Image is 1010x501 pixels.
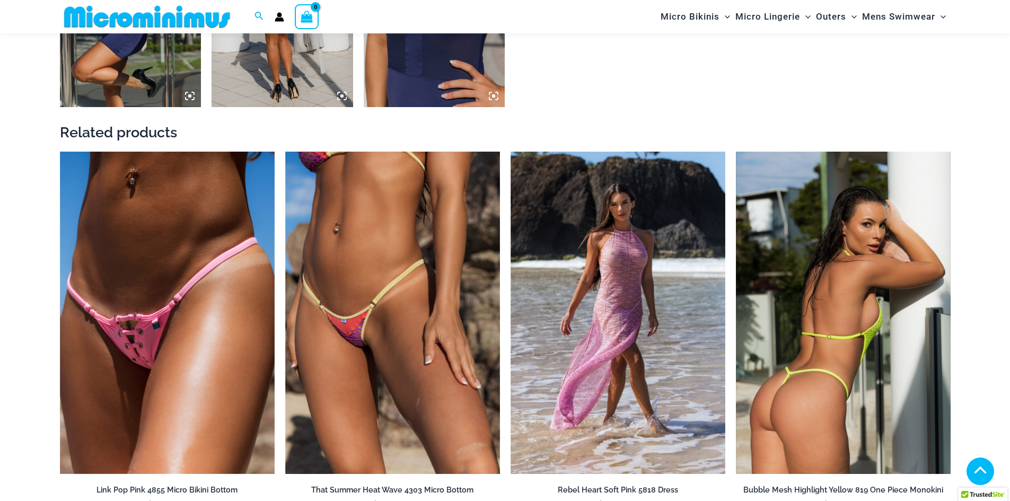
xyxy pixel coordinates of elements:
span: Micro Bikinis [661,3,719,30]
a: Search icon link [254,10,264,23]
a: Bubble Mesh Highlight Yellow 819 One Piece 02Bubble Mesh Highlight Yellow 819 One Piece 06Bubble ... [736,152,951,474]
h2: Bubble Mesh Highlight Yellow 819 One Piece Monokini [736,485,951,495]
span: Menu Toggle [719,3,730,30]
h2: That Summer Heat Wave 4303 Micro Bottom [285,485,500,495]
a: Link Pop Pink 4855 Bottom 01Link Pop Pink 3070 Top 4855 Bottom 03Link Pop Pink 3070 Top 4855 Bott... [60,152,275,474]
a: Link Pop Pink 4855 Micro Bikini Bottom [60,485,275,499]
span: Micro Lingerie [735,3,800,30]
a: OutersMenu ToggleMenu Toggle [813,3,859,30]
a: Rebel Heart Soft Pink 5818 Dress 01Rebel Heart Soft Pink 5818 Dress 04Rebel Heart Soft Pink 5818 ... [511,152,725,474]
h2: Related products [60,123,951,142]
img: Rebel Heart Soft Pink 5818 Dress 01 [511,152,725,474]
h2: Link Pop Pink 4855 Micro Bikini Bottom [60,485,275,495]
img: Bubble Mesh Highlight Yellow 819 One Piece 06 [736,152,951,474]
img: Link Pop Pink 4855 Bottom 01 [60,152,275,474]
a: View Shopping Cart, empty [295,4,319,29]
span: Menu Toggle [935,3,946,30]
span: Outers [816,3,846,30]
a: That Summer Heat Wave Micro Bottom 01That Summer Heat Wave Micro Bottom 02That Summer Heat Wave M... [285,152,500,474]
a: Rebel Heart Soft Pink 5818 Dress [511,485,725,499]
a: Micro BikinisMenu ToggleMenu Toggle [658,3,733,30]
a: Mens SwimwearMenu ToggleMenu Toggle [859,3,948,30]
a: Micro LingerieMenu ToggleMenu Toggle [733,3,813,30]
h2: Rebel Heart Soft Pink 5818 Dress [511,485,725,495]
a: Bubble Mesh Highlight Yellow 819 One Piece Monokini [736,485,951,499]
img: MM SHOP LOGO FLAT [60,5,234,29]
span: Menu Toggle [846,3,857,30]
span: Mens Swimwear [862,3,935,30]
span: Menu Toggle [800,3,811,30]
a: That Summer Heat Wave 4303 Micro Bottom [285,485,500,499]
a: Account icon link [275,12,284,22]
nav: Site Navigation [656,2,951,32]
img: That Summer Heat Wave Micro Bottom 01 [285,152,500,474]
